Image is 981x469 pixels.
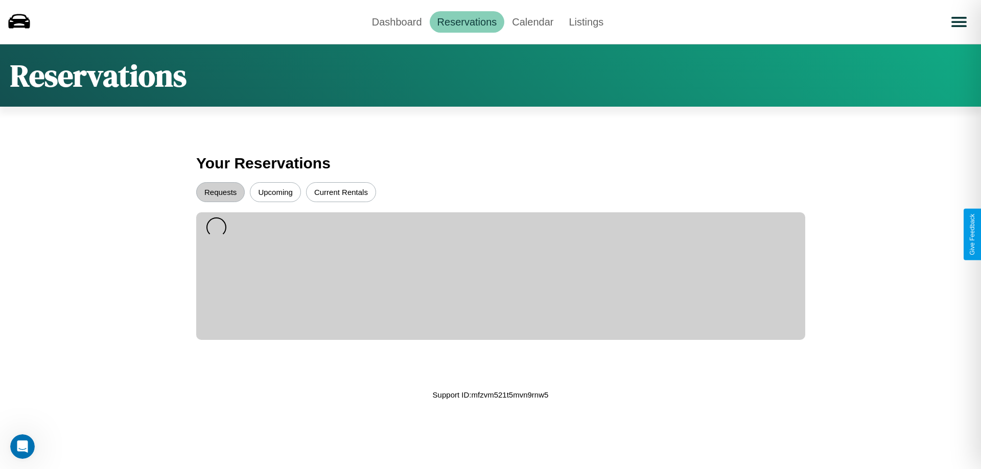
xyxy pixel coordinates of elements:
[10,55,186,96] h1: Reservations
[10,434,35,459] iframe: Intercom live chat
[430,11,505,33] a: Reservations
[250,182,301,202] button: Upcoming
[969,214,976,255] div: Give Feedback
[306,182,376,202] button: Current Rentals
[561,11,611,33] a: Listings
[504,11,561,33] a: Calendar
[196,150,785,177] h3: Your Reservations
[945,8,973,36] button: Open menu
[364,11,430,33] a: Dashboard
[433,388,549,402] p: Support ID: mfzvm521t5mvn9rnw5
[196,182,245,202] button: Requests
